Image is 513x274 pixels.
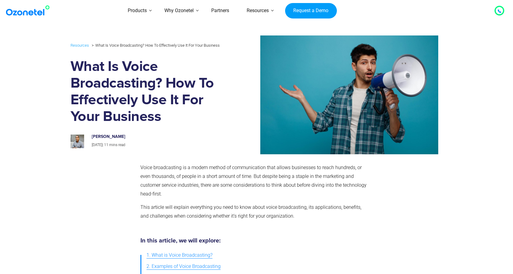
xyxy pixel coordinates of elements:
a: Resources [71,42,89,49]
a: 2. Examples of Voice Broadcasting [146,261,221,272]
h5: In this article, we will explore: [140,238,370,244]
li: What Is Voice Broadcasting? How To Effectively Use It For Your Business [90,42,220,49]
span: [DATE] [92,143,102,147]
p: This article will explain everything you need to know about voice broadcasting, its applications,... [140,203,370,221]
p: | [92,142,219,149]
span: 11 [104,143,108,147]
a: 1. What is Voice Broadcasting? [146,250,212,261]
span: 1. What is Voice Broadcasting? [146,251,212,260]
h6: [PERSON_NAME] [92,134,219,139]
span: 2. Examples of Voice Broadcasting [146,262,221,271]
a: Request a Demo [285,3,337,19]
img: prashanth-kancherla_avatar-200x200.jpeg [71,135,84,148]
h1: What Is Voice Broadcasting? How To Effectively Use It For Your Business [71,58,226,125]
span: mins read [109,143,125,147]
p: Voice broadcasting is a modern method of communication that allows businesses to reach hundreds, ... [140,163,370,198]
